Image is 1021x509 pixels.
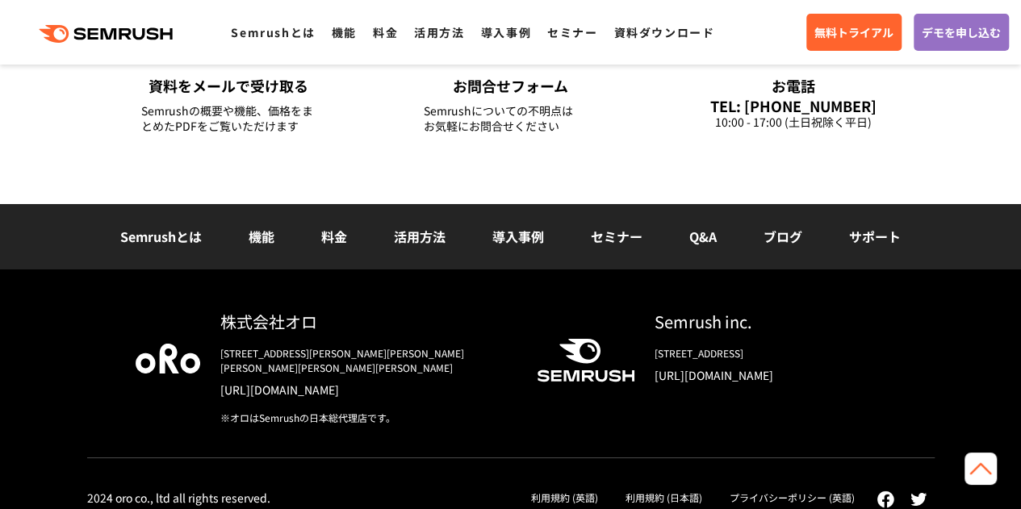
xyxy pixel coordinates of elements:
[910,493,927,506] img: twitter
[591,227,642,246] a: セミナー
[394,227,446,246] a: 活用方法
[220,346,511,375] div: [STREET_ADDRESS][PERSON_NAME][PERSON_NAME][PERSON_NAME][PERSON_NAME][PERSON_NAME]
[730,490,855,504] a: プライバシーポリシー (英語)
[321,227,347,246] a: 料金
[706,97,881,115] div: TEL: [PHONE_NUMBER]
[141,76,316,96] div: 資料をメールで受け取る
[373,24,398,40] a: 料金
[141,103,316,134] div: Semrushの概要や機能、価格をまとめたPDFをご覧いただけます
[914,14,1009,51] a: デモを申し込む
[220,411,511,425] div: ※オロはSemrushの日本総代理店です。
[806,14,902,51] a: 無料トライアル
[706,115,881,130] div: 10:00 - 17:00 (土日祝除く平日)
[87,490,270,505] div: 2024 oro co., ltd all rights reserved.
[220,310,511,333] div: 株式会社オロ
[231,24,315,40] a: Semrushとは
[626,490,702,504] a: 利用規約 (日本語)
[136,344,200,373] img: oro company
[849,227,901,246] a: サポート
[120,227,202,246] a: Semrushとは
[689,227,717,246] a: Q&A
[414,24,464,40] a: 活用方法
[655,367,886,383] a: [URL][DOMAIN_NAME]
[764,227,802,246] a: ブログ
[220,382,511,398] a: [URL][DOMAIN_NAME]
[547,24,597,40] a: セミナー
[531,490,598,504] a: 利用規約 (英語)
[424,76,598,96] div: お問合せフォーム
[877,490,894,508] img: facebook
[613,24,714,40] a: 資料ダウンロード
[481,24,531,40] a: 導入事例
[814,23,893,41] span: 無料トライアル
[922,23,1001,41] span: デモを申し込む
[655,346,886,361] div: [STREET_ADDRESS]
[249,227,274,246] a: 機能
[424,103,598,134] div: Semrushについての不明点は お気軽にお問合せください
[655,310,886,333] div: Semrush inc.
[492,227,544,246] a: 導入事例
[706,76,881,96] div: お電話
[332,24,357,40] a: 機能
